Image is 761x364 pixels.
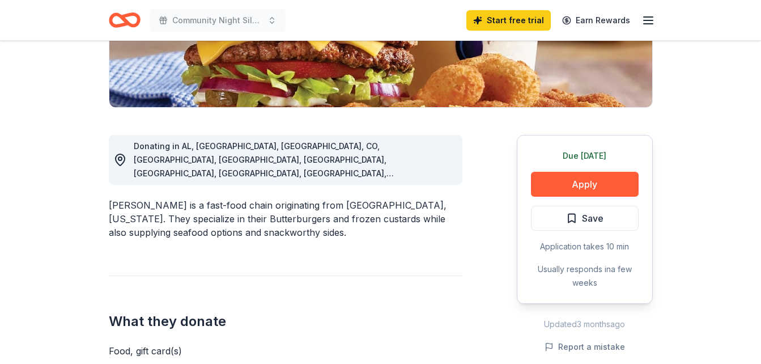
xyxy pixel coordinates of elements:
button: Community Night Silent Auction [150,9,286,32]
button: Report a mistake [545,340,625,354]
button: Save [531,206,639,231]
span: Save [582,211,603,226]
div: Usually responds in a few weeks [531,263,639,290]
h2: What they donate [109,312,462,331]
span: Community Night Silent Auction [172,14,263,27]
div: Application takes 10 min [531,240,639,253]
div: [PERSON_NAME] is a fast-food chain originating from [GEOGRAPHIC_DATA], [US_STATE]. They specializ... [109,198,462,239]
div: Updated 3 months ago [517,318,653,331]
div: Food, gift card(s) [109,344,462,358]
div: Due [DATE] [531,149,639,163]
button: Apply [531,172,639,197]
a: Earn Rewards [555,10,637,31]
a: Home [109,7,141,33]
span: Donating in AL, [GEOGRAPHIC_DATA], [GEOGRAPHIC_DATA], CO, [GEOGRAPHIC_DATA], [GEOGRAPHIC_DATA], [... [134,141,394,260]
a: Start free trial [466,10,551,31]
